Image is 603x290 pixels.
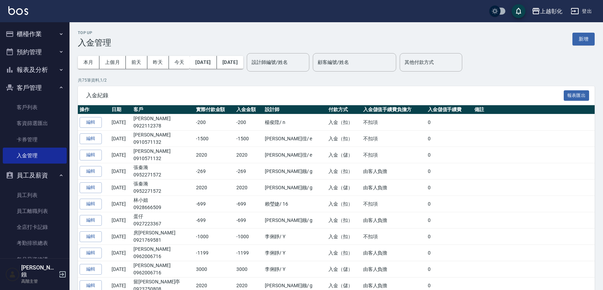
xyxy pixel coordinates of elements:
[133,155,193,162] p: 0910571132
[327,180,361,196] td: 入金（儲）
[6,267,19,281] img: Person
[327,212,361,229] td: 入金（扣）
[194,245,235,261] td: -1199
[80,150,102,160] button: 編輯
[132,245,194,261] td: [PERSON_NAME]
[133,122,193,130] p: 0922112378
[80,117,102,128] button: 編輯
[235,261,263,277] td: 3000
[3,166,67,184] button: 員工及薪資
[327,261,361,277] td: 入金（儲）
[133,188,193,195] p: 0952271572
[80,264,102,275] button: 編輯
[263,229,327,245] td: 李俐靜 / Y
[327,114,361,131] td: 入金（扣）
[327,163,361,180] td: 入金（扣）
[361,212,426,229] td: 由客人負擔
[263,147,327,163] td: [PERSON_NAME]徨 / e
[78,31,111,35] h2: Top Up
[3,132,67,148] a: 卡券管理
[80,133,102,144] button: 編輯
[3,148,67,164] a: 入金管理
[99,56,126,69] button: 上個月
[235,131,263,147] td: -1500
[327,131,361,147] td: 入金（扣）
[133,253,193,260] p: 0962006716
[327,147,361,163] td: 入金（儲）
[133,220,193,227] p: 0927223367
[327,105,361,114] th: 付款方式
[194,180,235,196] td: 2020
[190,56,217,69] button: [DATE]
[327,245,361,261] td: 入金（扣）
[3,25,67,43] button: 櫃檯作業
[194,163,235,180] td: -269
[80,248,102,258] button: 編輯
[110,147,132,163] td: [DATE]
[80,215,102,226] button: 編輯
[512,4,525,18] button: save
[263,261,327,277] td: 李俐靜 / Y
[110,163,132,180] td: [DATE]
[78,105,110,114] th: 操作
[110,180,132,196] td: [DATE]
[572,33,595,45] button: 新增
[194,196,235,212] td: -699
[426,245,473,261] td: 0
[263,196,327,212] td: 賴瑩婕 / 16
[263,212,327,229] td: [PERSON_NAME]鏹 / g
[80,182,102,193] button: 編輯
[86,92,564,99] span: 入金紀錄
[3,43,67,61] button: 預約管理
[361,147,426,163] td: 不扣項
[327,196,361,212] td: 入金（扣）
[426,212,473,229] td: 0
[572,35,595,42] a: 新增
[3,219,67,235] a: 全店打卡記錄
[473,105,595,114] th: 備註
[235,180,263,196] td: 2020
[235,229,263,245] td: -1000
[3,251,67,267] a: 每月薪資維護
[3,79,67,97] button: 客戶管理
[540,7,562,16] div: 上越彰化
[8,6,28,15] img: Logo
[21,278,57,284] p: 高階主管
[263,180,327,196] td: [PERSON_NAME]鏹 / g
[235,245,263,261] td: -1199
[426,261,473,277] td: 0
[132,196,194,212] td: 林小姐
[132,212,194,229] td: 蛋仔
[147,56,169,69] button: 昨天
[194,105,235,114] th: 實際付款金額
[126,56,147,69] button: 前天
[132,180,194,196] td: 張秦漪
[110,229,132,245] td: [DATE]
[361,131,426,147] td: 不扣項
[426,105,473,114] th: 入金儲值手續費
[133,139,193,146] p: 0910571132
[133,171,193,179] p: 0952271572
[3,203,67,219] a: 員工離職列表
[132,131,194,147] td: [PERSON_NAME]
[132,114,194,131] td: [PERSON_NAME]
[169,56,190,69] button: 今天
[132,261,194,277] td: [PERSON_NAME]
[78,56,99,69] button: 本月
[235,163,263,180] td: -269
[194,131,235,147] td: -1500
[426,163,473,180] td: 0
[235,196,263,212] td: -699
[426,114,473,131] td: 0
[327,229,361,245] td: 入金（扣）
[263,105,327,114] th: 設計師
[3,115,67,131] a: 客資篩選匯出
[361,105,426,114] th: 入金儲值手續費負擔方
[133,269,193,276] p: 0962006716
[80,199,102,209] button: 編輯
[235,105,263,114] th: 入金金額
[263,131,327,147] td: [PERSON_NAME]徨 / e
[80,166,102,177] button: 編輯
[132,105,194,114] th: 客戶
[110,212,132,229] td: [DATE]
